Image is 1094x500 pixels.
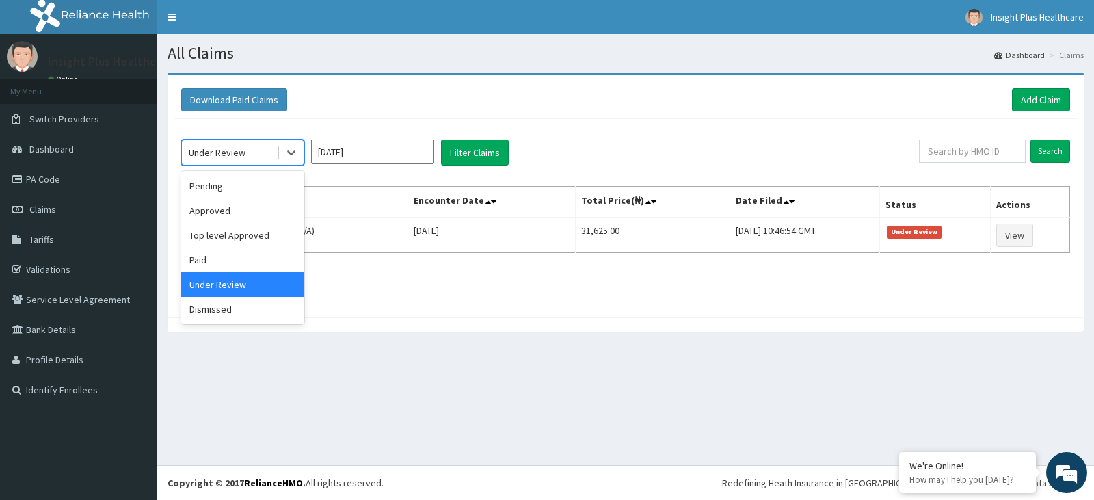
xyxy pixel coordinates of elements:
[730,187,880,218] th: Date Filed
[29,203,56,215] span: Claims
[408,187,576,218] th: Encounter Date
[181,198,304,223] div: Approved
[909,474,1026,486] p: How may I help you today?
[1030,140,1070,163] input: Search
[991,11,1084,23] span: Insight Plus Healthcare
[168,477,306,489] strong: Copyright © 2017 .
[919,140,1026,163] input: Search by HMO ID
[181,248,304,272] div: Paid
[7,345,261,393] textarea: Type your message and hit 'Enter'
[71,77,230,94] div: Chat with us now
[1012,88,1070,111] a: Add Claim
[29,143,74,155] span: Dashboard
[181,223,304,248] div: Top level Approved
[189,146,245,159] div: Under Review
[311,140,434,164] input: Select Month and Year
[244,477,303,489] a: RelianceHMO
[7,41,38,72] img: User Image
[181,272,304,297] div: Under Review
[181,174,304,198] div: Pending
[1046,49,1084,61] li: Claims
[909,460,1026,472] div: We're Online!
[879,187,990,218] th: Status
[991,187,1070,218] th: Actions
[79,158,189,296] span: We're online!
[224,7,257,40] div: Minimize live chat window
[168,44,1084,62] h1: All Claims
[157,465,1094,500] footer: All rights reserved.
[25,68,55,103] img: d_794563401_company_1708531726252_794563401
[887,226,942,238] span: Under Review
[994,49,1045,61] a: Dashboard
[181,297,304,321] div: Dismissed
[29,233,54,246] span: Tariffs
[722,476,1084,490] div: Redefining Heath Insurance in [GEOGRAPHIC_DATA] using Telemedicine and Data Science!
[575,187,730,218] th: Total Price(₦)
[48,55,173,68] p: Insight Plus Healthcare
[441,140,509,166] button: Filter Claims
[408,218,576,253] td: [DATE]
[730,218,880,253] td: [DATE] 10:46:54 GMT
[575,218,730,253] td: 31,625.00
[181,88,287,111] button: Download Paid Claims
[29,113,99,125] span: Switch Providers
[48,75,81,84] a: Online
[996,224,1033,247] a: View
[965,9,983,26] img: User Image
